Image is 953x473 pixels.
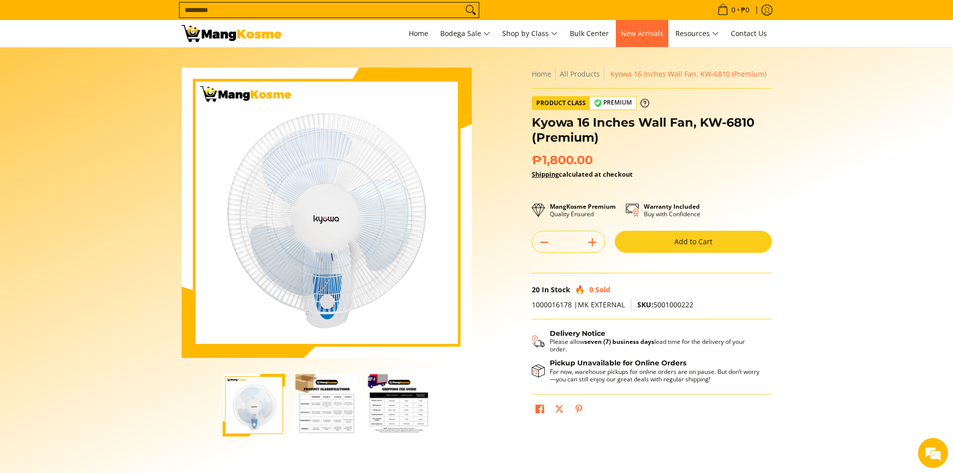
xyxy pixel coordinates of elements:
span: 5001000222 [637,300,693,309]
p: Quality Ensured [550,203,616,218]
strong: calculated at checkout [532,170,633,179]
span: 1000016178 |MK EXTERNAL [532,300,625,309]
span: Sold [595,285,610,294]
a: Shipping [532,170,559,179]
span: 0 [589,285,593,294]
span: 0 [730,7,737,14]
a: Home [404,20,433,47]
span: We're online! [58,126,138,227]
a: Shop by Class [497,20,563,47]
span: Shop by Class [502,28,558,40]
span: In Stock [542,285,570,294]
a: Resources [670,20,724,47]
button: Search [463,3,479,18]
a: New Arrivals [616,20,668,47]
button: Shipping & Delivery [532,329,762,353]
a: Post on X [552,402,566,419]
img: Kyowa 16 Inches Wall Fan, KW-6810 (Premium)-2 [295,374,358,436]
img: premium-badge-icon.webp [594,99,602,107]
span: Premium [590,97,636,109]
strong: Warranty Included [644,202,700,211]
div: Chat with us now [52,56,168,69]
nav: Main Menu [292,20,772,47]
p: Please allow lead time for the delivery of your order. [550,338,762,353]
span: Bodega Sale [440,28,490,40]
button: Subtract [532,234,556,250]
textarea: Type your message and hit 'Enter' [5,273,191,308]
span: New Arrivals [621,29,663,38]
span: Resources [675,28,719,40]
p: Buy with Confidence [644,203,700,218]
div: Minimize live chat window [164,5,188,29]
img: kyowa-wall-fan-blue-premium-full-view-mang-kosme [223,374,285,436]
a: Bodega Sale [435,20,495,47]
strong: Delivery Notice [550,329,605,338]
span: Bulk Center [570,29,609,38]
nav: Breadcrumbs [532,68,772,81]
p: For now, warehouse pickups for online orders are on pause. But don’t worry—you can still enjoy ou... [550,368,762,383]
span: 20 [532,285,540,294]
strong: MangKosme Premium [550,202,616,211]
span: Home [409,29,428,38]
strong: Pickup Unavailable for Online Orders [550,358,686,367]
button: Add [580,234,604,250]
span: • [714,5,752,16]
span: ₱0 [739,7,751,14]
a: Contact Us [726,20,772,47]
span: ₱1,800.00 [532,153,593,168]
img: Kyowa 16-Inch Wall Fan - Blue (Premium) l Mang Kosme [182,25,282,42]
span: Kyowa 16 Inches Wall Fan, KW-6810 (Premium) [610,69,766,79]
a: Bulk Center [565,20,614,47]
span: SKU: [637,300,653,309]
a: Share on Facebook [533,402,547,419]
h1: Kyowa 16 Inches Wall Fan, KW-6810 (Premium) [532,115,772,145]
span: Contact Us [731,29,767,38]
a: Pin on Pinterest [572,402,586,419]
strong: seven (7) business days [584,337,654,346]
button: Add to Cart [615,231,772,253]
img: kyowa-wall-fan-blue-premium-full-view-mang-kosme [182,68,472,358]
a: Home [532,69,551,79]
a: Product Class Premium [532,96,649,110]
span: Product Class [532,97,590,110]
a: All Products [560,69,600,79]
img: Kyowa 16 Inches Wall Fan, KW-6810 (Premium)-3 [368,374,430,436]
